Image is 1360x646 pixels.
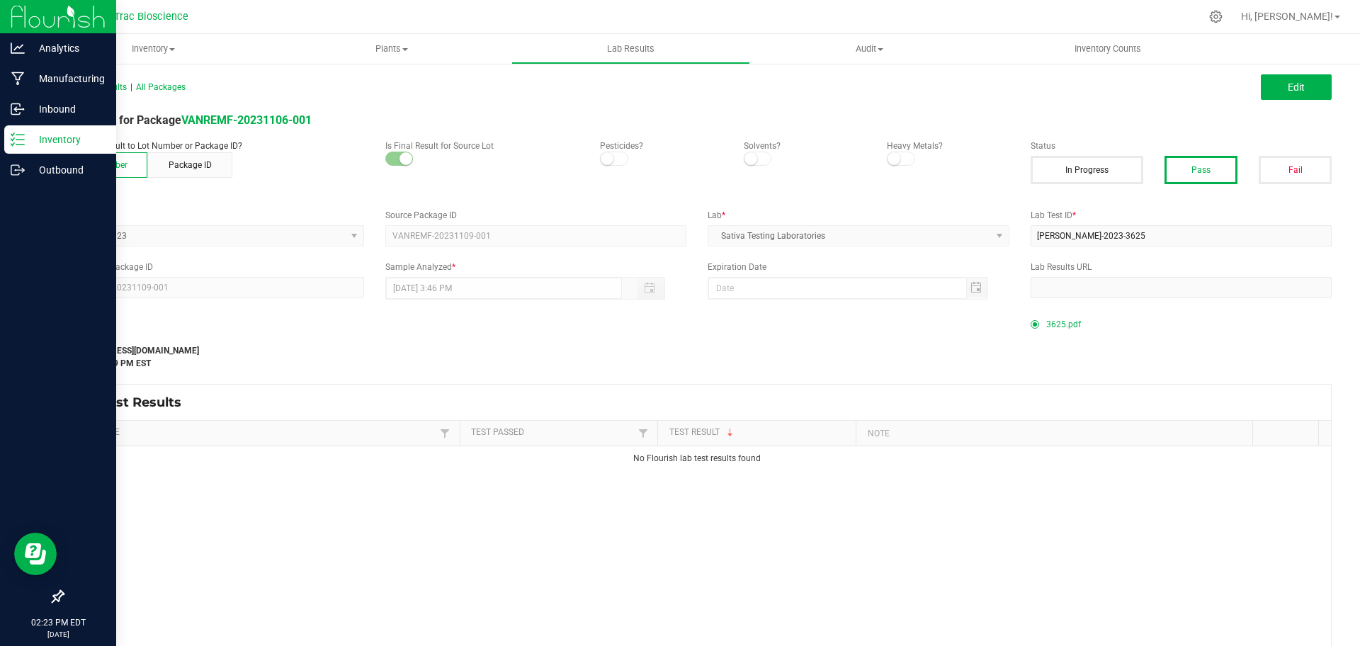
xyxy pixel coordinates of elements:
[1288,81,1305,93] span: Edit
[62,328,283,341] label: Last Modified
[588,42,674,55] span: Lab Results
[273,42,511,55] span: Plants
[74,427,436,438] a: Test NameSortable
[744,140,866,152] p: Solvents?
[1055,42,1160,55] span: Inventory Counts
[11,163,25,177] inline-svg: Outbound
[385,140,579,152] p: Is Final Result for Source Lot
[856,421,1252,446] th: Note
[11,72,25,86] inline-svg: Manufacturing
[1046,314,1081,335] span: 3625.pdf
[751,42,988,55] span: Audit
[708,209,1009,222] label: Lab
[1241,11,1333,22] span: Hi, [PERSON_NAME]!
[25,161,110,178] p: Outbound
[136,82,186,92] span: All Packages
[511,34,750,64] a: Lab Results
[25,101,110,118] p: Inbound
[25,70,110,87] p: Manufacturing
[11,102,25,116] inline-svg: Inbound
[273,34,511,64] a: Plants
[101,11,188,23] span: NuTrac Bioscience
[600,140,722,152] p: Pesticides?
[147,152,232,178] button: Package ID
[63,446,1331,471] td: No Flourish lab test results found
[471,427,635,438] a: Test PassedSortable
[6,629,110,640] p: [DATE]
[750,34,989,64] a: Audit
[62,113,312,127] span: Lab Result for Package
[25,40,110,57] p: Analytics
[1164,156,1237,184] button: Pass
[25,131,110,148] p: Inventory
[635,424,652,442] a: Filter
[1031,140,1332,152] label: Status
[436,424,453,442] a: Filter
[385,261,687,273] label: Sample Analyzed
[11,132,25,147] inline-svg: Inventory
[14,533,57,575] iframe: Resource center
[1207,10,1225,23] div: Manage settings
[62,346,199,356] strong: [EMAIL_ADDRESS][DOMAIN_NAME]
[385,209,687,222] label: Source Package ID
[989,34,1228,64] a: Inventory Counts
[34,42,273,55] span: Inventory
[62,261,364,273] label: Lab Sample Package ID
[1261,74,1332,100] button: Edit
[887,140,1009,152] p: Heavy Metals?
[669,427,851,438] a: Test ResultSortable
[74,395,192,410] span: Lab Test Results
[11,41,25,55] inline-svg: Analytics
[1031,261,1332,273] label: Lab Results URL
[130,82,132,92] span: |
[181,113,312,127] a: VANREMF-20231106-001
[62,140,364,152] p: Attach lab result to Lot Number or Package ID?
[708,261,1009,273] label: Expiration Date
[1259,156,1332,184] button: Fail
[62,209,364,222] label: Lot Number
[725,427,736,438] span: Sortable
[1031,156,1144,184] button: In Progress
[1031,320,1039,329] form-radio-button: Primary COA
[6,616,110,629] p: 02:23 PM EDT
[1031,209,1332,222] label: Lab Test ID
[34,34,273,64] a: Inventory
